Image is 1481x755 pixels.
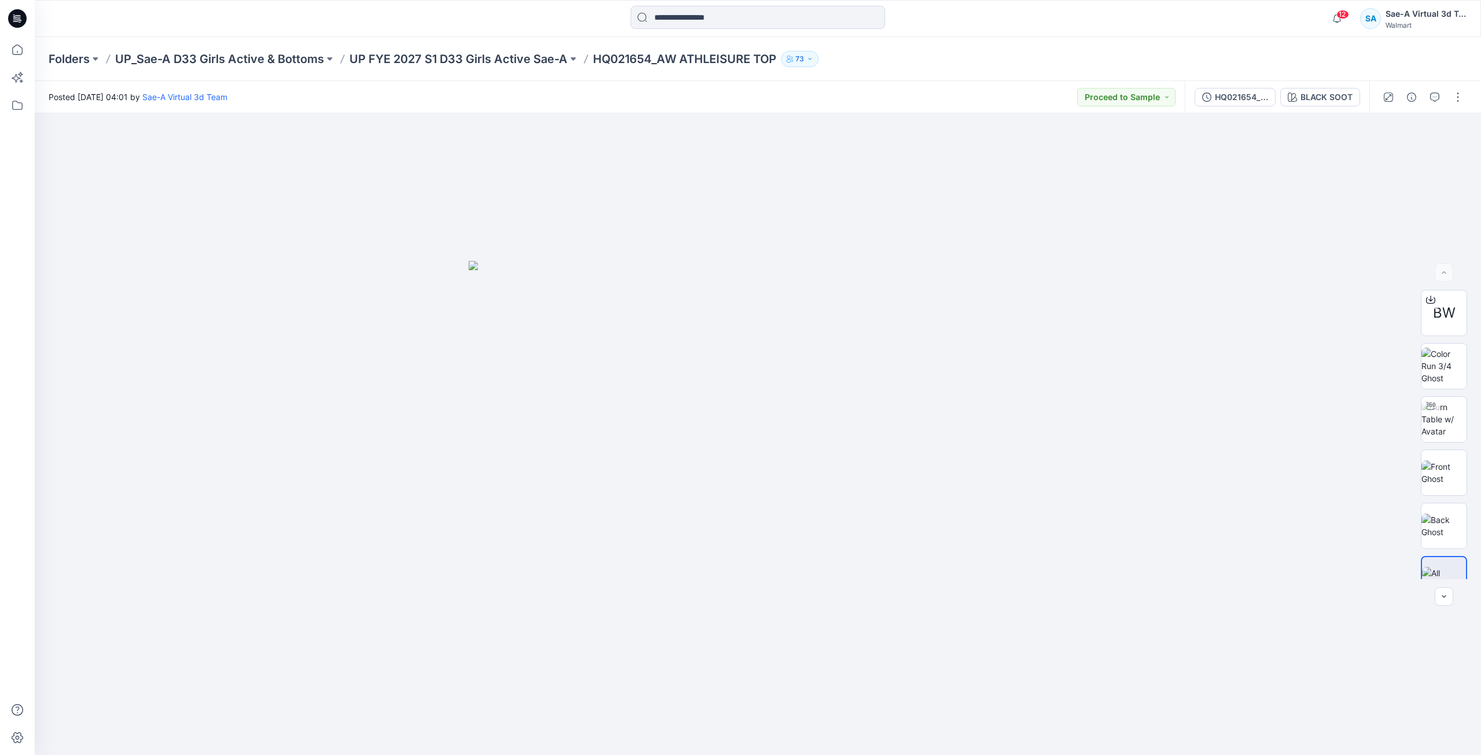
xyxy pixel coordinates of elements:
[115,51,324,67] a: UP_Sae-A D33 Girls Active & Bottoms
[1336,10,1349,19] span: 12
[1215,91,1268,104] div: HQ021654_REV4_FULL COLORWAYS
[49,51,90,67] a: Folders
[1386,7,1467,21] div: Sae-A Virtual 3d Team
[1421,461,1467,485] img: Front Ghost
[1301,91,1353,104] div: BLACK SOOT
[349,51,568,67] a: UP FYE 2027 S1 D33 Girls Active Sae-A
[1422,567,1466,591] img: All colorways
[781,51,819,67] button: 73
[1360,8,1381,29] div: SA
[1421,348,1467,384] img: Color Run 3/4 Ghost
[1421,401,1467,437] img: Turn Table w/ Avatar
[1195,88,1276,106] button: HQ021654_REV4_FULL COLORWAYS
[49,91,227,103] span: Posted [DATE] 04:01 by
[1386,21,1467,30] div: Walmart
[593,51,776,67] p: HQ021654_AW ATHLEISURE TOP
[142,92,227,102] a: Sae-A Virtual 3d Team
[1280,88,1360,106] button: BLACK SOOT
[1421,514,1467,538] img: Back Ghost
[1433,303,1456,323] span: BW
[795,53,804,65] p: 73
[1402,88,1421,106] button: Details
